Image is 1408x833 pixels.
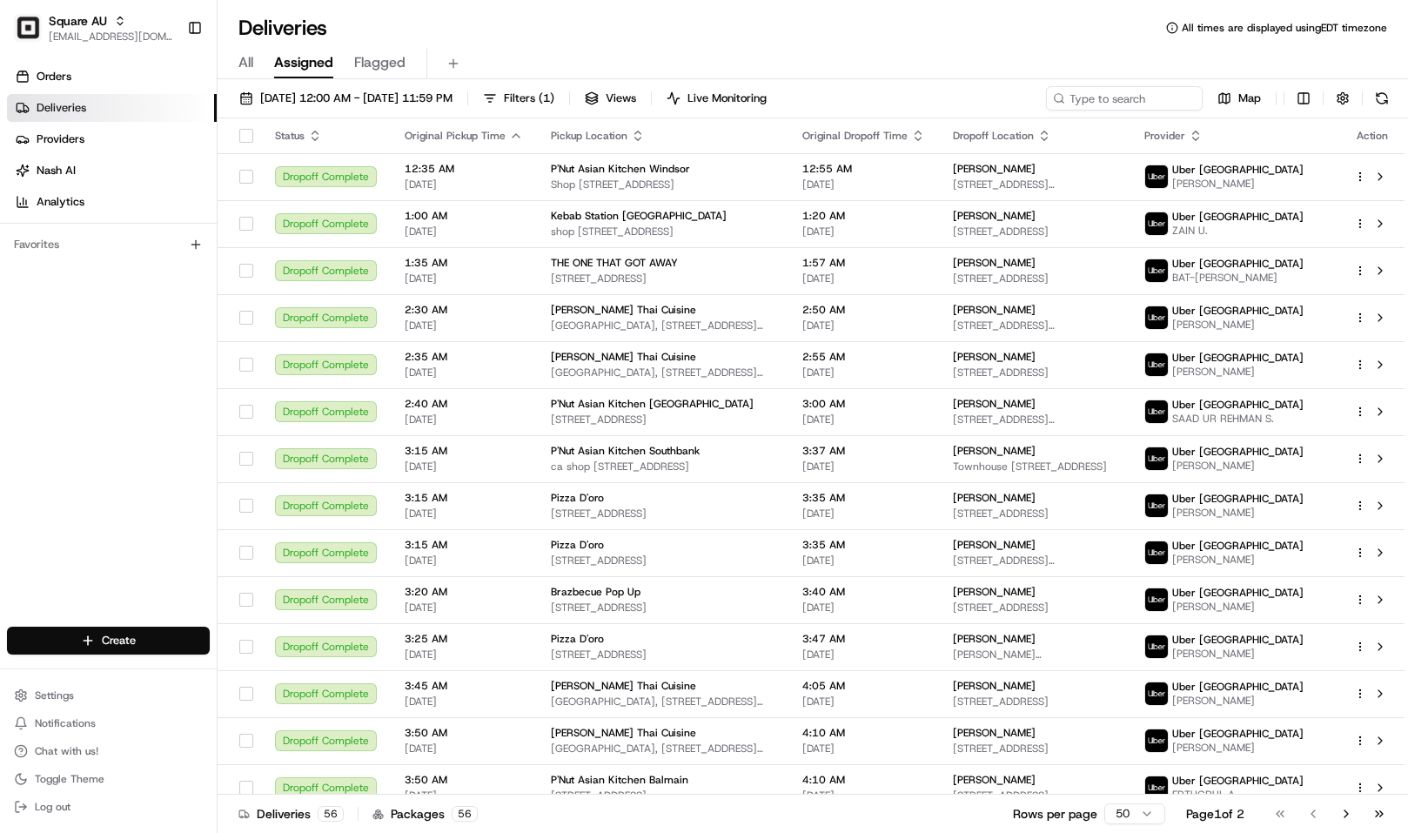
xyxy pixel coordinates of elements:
span: Views [606,91,636,106]
span: [PERSON_NAME] [953,726,1036,740]
span: Uber [GEOGRAPHIC_DATA] [1172,586,1304,600]
span: P'Nut Asian Kitchen Balmain [551,773,688,787]
span: [PERSON_NAME] [1172,506,1304,520]
span: [PERSON_NAME] [953,538,1036,552]
span: [DATE] [405,272,523,286]
span: [STREET_ADDRESS] [953,225,1116,238]
span: [PERSON_NAME] [1172,318,1304,332]
span: [PERSON_NAME] [953,444,1036,458]
span: [PERSON_NAME] [1172,365,1304,379]
img: uber-new-logo.jpeg [1145,353,1168,376]
span: 1:57 AM [802,256,925,270]
img: uber-new-logo.jpeg [1145,212,1168,235]
span: Shop [STREET_ADDRESS] [551,178,774,191]
span: 2:35 AM [405,350,523,364]
span: [DATE] [405,366,523,380]
span: 3:47 AM [802,632,925,646]
span: 3:00 AM [802,397,925,411]
span: Dropoff Location [953,129,1034,143]
span: 12:35 AM [405,162,523,176]
span: P'Nut Asian Kitchen [GEOGRAPHIC_DATA] [551,397,754,411]
span: [STREET_ADDRESS][PERSON_NAME] [953,413,1116,427]
span: [GEOGRAPHIC_DATA], [STREET_ADDRESS][PERSON_NAME] [551,319,774,333]
span: P'Nut Asian Kitchen Southbank [551,444,700,458]
span: Uber [GEOGRAPHIC_DATA] [1172,163,1304,177]
span: [STREET_ADDRESS][PERSON_NAME] [953,178,1116,191]
span: [STREET_ADDRESS][PERSON_NAME][PERSON_NAME] [953,319,1116,333]
span: [STREET_ADDRESS] [551,272,774,286]
span: [DATE] [802,554,925,568]
span: [DATE] [405,507,523,521]
span: Chat with us! [35,744,98,758]
span: [PERSON_NAME] [1172,647,1304,661]
span: Create [102,633,136,648]
span: Filters [504,91,554,106]
div: Action [1354,129,1391,143]
img: uber-new-logo.jpeg [1145,306,1168,329]
span: 3:37 AM [802,444,925,458]
span: [PERSON_NAME] [953,162,1036,176]
button: [EMAIL_ADDRESS][DOMAIN_NAME] [49,30,173,44]
span: 3:50 AM [405,726,523,740]
span: Pizza D'oro [551,491,604,505]
span: [PERSON_NAME] [953,256,1036,270]
span: [DATE] [405,695,523,709]
span: Notifications [35,716,96,730]
img: uber-new-logo.jpeg [1145,635,1168,658]
span: [PERSON_NAME] [953,491,1036,505]
span: 3:15 AM [405,538,523,552]
span: 4:10 AM [802,773,925,787]
span: [DATE] [405,413,523,427]
span: Uber [GEOGRAPHIC_DATA] [1172,774,1304,788]
img: uber-new-logo.jpeg [1145,165,1168,188]
span: [STREET_ADDRESS] [551,554,774,568]
span: [DATE] [802,460,925,474]
span: [STREET_ADDRESS] [953,272,1116,286]
span: Status [275,129,305,143]
span: shop [STREET_ADDRESS] [551,225,774,238]
img: uber-new-logo.jpeg [1145,588,1168,611]
span: 3:25 AM [405,632,523,646]
span: [DATE] [405,225,523,238]
span: [PERSON_NAME] [953,679,1036,693]
span: [GEOGRAPHIC_DATA], [STREET_ADDRESS][PERSON_NAME] [551,366,774,380]
span: ERTUGRUL A. [1172,788,1304,802]
span: [STREET_ADDRESS] [551,789,774,803]
span: 1:20 AM [802,209,925,223]
span: Flagged [354,52,406,73]
span: Settings [35,689,74,702]
span: [DATE] [802,319,925,333]
span: 2:40 AM [405,397,523,411]
span: 2:50 AM [802,303,925,317]
span: [DATE] [802,413,925,427]
span: [STREET_ADDRESS] [551,601,774,615]
span: [DATE] [802,366,925,380]
span: Orders [37,69,71,84]
span: [STREET_ADDRESS][PERSON_NAME] [953,554,1116,568]
span: 1:35 AM [405,256,523,270]
span: Assigned [274,52,333,73]
span: Brazbecue Pop Up [551,585,640,599]
span: Original Pickup Time [405,129,506,143]
span: Log out [35,800,70,814]
span: [PERSON_NAME] [953,773,1036,787]
span: [PERSON_NAME] [1172,741,1304,755]
span: [DATE] [405,460,523,474]
span: Townhouse [STREET_ADDRESS] [953,460,1116,474]
input: Type to search [1046,86,1203,111]
span: Pizza D'oro [551,538,604,552]
button: Square AU [49,12,107,30]
span: [PERSON_NAME] Thai Cuisine [551,350,696,364]
button: Live Monitoring [659,86,774,111]
img: uber-new-logo.jpeg [1145,682,1168,705]
button: Map [1210,86,1269,111]
span: [DATE] [802,601,925,615]
span: [PERSON_NAME] [953,632,1036,646]
a: Analytics [7,188,217,216]
span: 2:55 AM [802,350,925,364]
span: All [238,52,253,73]
img: uber-new-logo.jpeg [1145,259,1168,282]
div: Page 1 of 2 [1186,805,1244,823]
span: Uber [GEOGRAPHIC_DATA] [1172,727,1304,741]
